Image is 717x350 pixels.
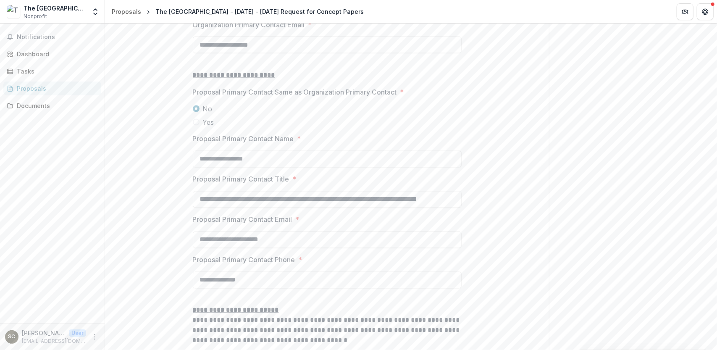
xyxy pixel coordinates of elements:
[89,332,100,342] button: More
[193,20,305,30] p: Organization Primary Contact Email
[193,215,292,225] p: Proposal Primary Contact Email
[203,117,214,127] span: Yes
[17,34,98,41] span: Notifications
[3,30,101,44] button: Notifications
[17,50,95,58] div: Dashboard
[697,3,714,20] button: Get Help
[89,3,101,20] button: Open entity switcher
[17,84,95,93] div: Proposals
[108,5,367,18] nav: breadcrumb
[193,255,295,265] p: Proposal Primary Contact Phone
[193,87,397,97] p: Proposal Primary Contact Same as Organization Primary Contact
[17,67,95,76] div: Tasks
[193,134,294,144] p: Proposal Primary Contact Name
[24,13,47,20] span: Nonprofit
[3,64,101,78] a: Tasks
[17,101,95,110] div: Documents
[69,329,86,337] p: User
[203,104,213,114] span: No
[193,174,289,184] p: Proposal Primary Contact Title
[108,5,144,18] a: Proposals
[8,334,16,339] div: Scott Cook
[677,3,693,20] button: Partners
[24,4,86,13] div: The [GEOGRAPHIC_DATA]
[3,47,101,61] a: Dashboard
[22,337,86,345] p: [EMAIL_ADDRESS][DOMAIN_NAME]
[22,329,66,337] p: [PERSON_NAME]
[7,5,20,18] img: The University of Chicago
[112,7,141,16] div: Proposals
[3,82,101,95] a: Proposals
[3,99,101,113] a: Documents
[155,7,364,16] div: The [GEOGRAPHIC_DATA] - [DATE] - [DATE] Request for Concept Papers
